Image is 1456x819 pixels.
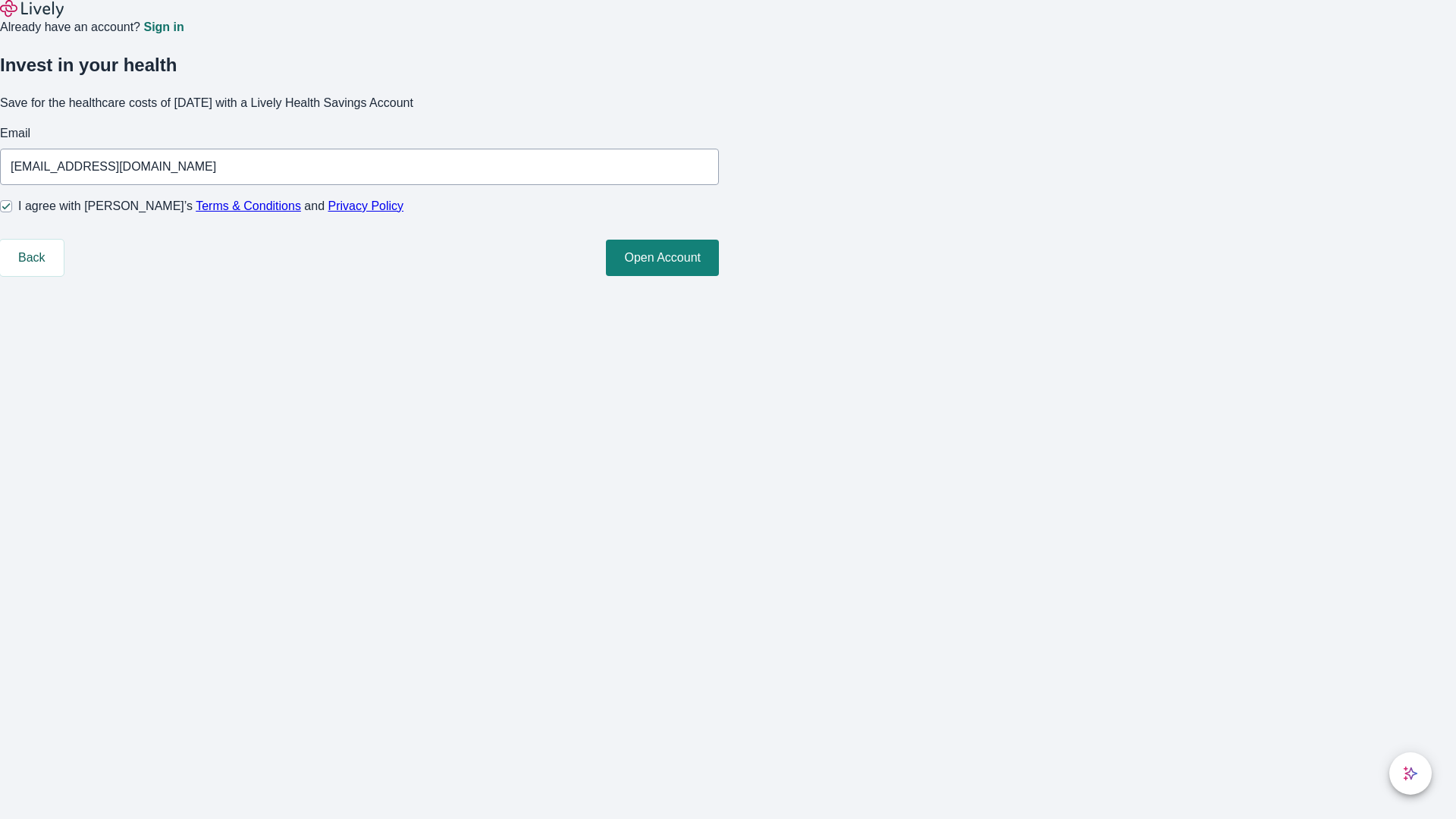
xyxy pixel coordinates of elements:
a: Privacy Policy [328,199,404,212]
span: I agree with [PERSON_NAME]’s and [18,197,403,215]
a: Sign in [143,21,184,33]
svg: Lively AI Assistant [1403,766,1418,781]
a: Terms & Conditions [196,199,301,212]
button: Open Account [606,240,719,276]
button: chat [1389,752,1432,795]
